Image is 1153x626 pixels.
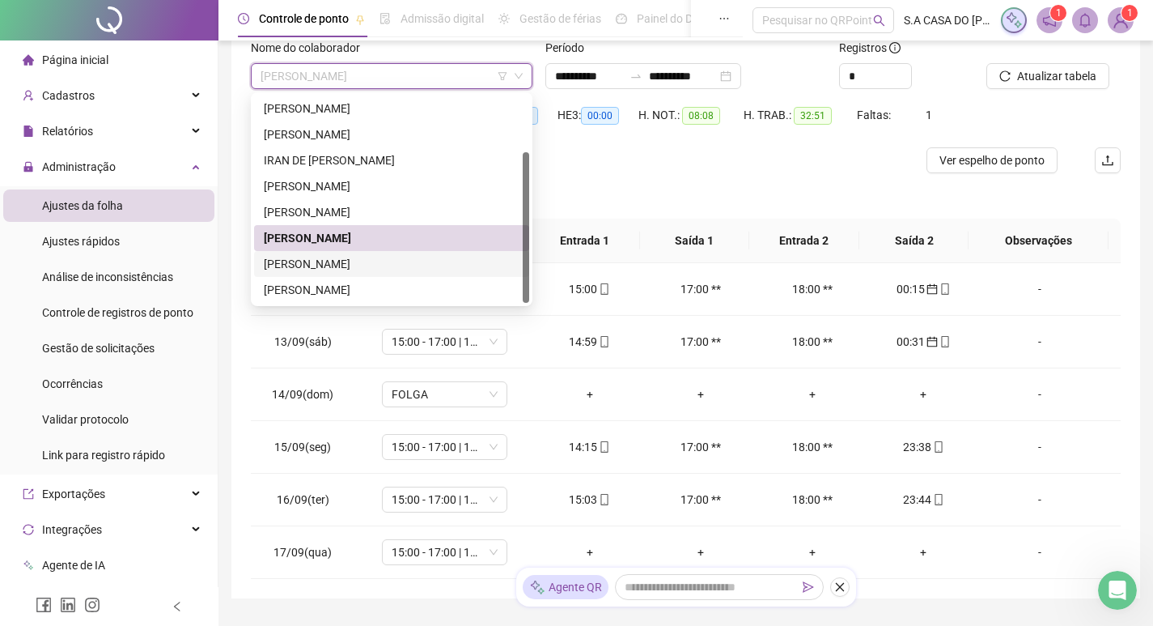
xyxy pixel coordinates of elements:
[658,385,744,403] div: +
[926,109,932,121] span: 1
[547,438,633,456] div: 14:15
[264,177,519,195] div: [PERSON_NAME]
[769,543,855,561] div: +
[999,70,1011,82] span: reload
[42,53,108,66] span: Página inicial
[904,11,991,29] span: S.A CASA DO [PERSON_NAME]
[857,109,893,121] span: Faltas:
[1121,5,1138,21] sup: Atualize o seu contato no menu Meus Dados
[84,597,100,613] span: instagram
[581,107,619,125] span: 00:00
[992,333,1087,351] div: -
[514,71,524,81] span: down
[889,42,901,53] span: info-circle
[939,151,1045,169] span: Ver espelho de ponto
[1050,5,1066,21] sup: 1
[992,438,1087,456] div: -
[881,333,967,351] div: 00:31
[629,70,642,83] span: swap-right
[873,15,885,27] span: search
[597,283,610,295] span: mobile
[1098,571,1137,610] iframe: Intercom live chat
[392,330,498,354] span: 15:00 - 17:00 | 18:00 - 23:20
[42,270,173,283] span: Análise de inconsistências
[881,491,967,509] div: 23:44
[42,342,155,355] span: Gestão de solicitações
[938,283,951,295] span: mobile
[264,281,519,299] div: [PERSON_NAME]
[637,12,700,25] span: Painel do DP
[992,543,1087,561] div: -
[392,435,498,459] span: 15:00 - 17:00 | 18:00 - 23:20
[992,491,1087,509] div: -
[1078,13,1092,28] span: bell
[264,126,519,143] div: [PERSON_NAME]
[597,336,610,347] span: mobile
[254,251,529,277] div: THAYLAN FELIPE DOS SANTOS DA CRUZ
[597,494,610,505] span: mobile
[23,161,34,172] span: lock
[42,377,103,390] span: Ocorrências
[392,488,498,512] span: 15:00 - 17:00 | 18:00 - 23:20
[42,523,102,536] span: Integrações
[42,89,95,102] span: Cadastros
[23,126,34,137] span: file
[355,15,365,24] span: pushpin
[547,543,633,561] div: +
[794,107,832,125] span: 32:51
[992,385,1087,403] div: -
[981,232,1095,249] span: Observações
[238,13,249,24] span: clock-circle
[1017,67,1096,85] span: Atualizar tabela
[1056,7,1062,19] span: 1
[839,39,901,57] span: Registros
[254,173,529,199] div: JESSICA VELOZO DA SILVA
[992,280,1087,298] div: -
[23,90,34,101] span: user-add
[42,413,129,426] span: Validar protocolo
[254,96,529,121] div: HELEN CAROLINE NASCIMENTO MAIA
[523,575,608,599] div: Agente QR
[597,441,610,453] span: mobile
[254,121,529,147] div: HENRIQUE AUGUSTO MENEZES DE OLIVEIRA
[23,488,34,500] span: export
[969,219,1108,263] th: Observações
[254,277,529,303] div: VANESSA JOSEFINA GUTIERREZ QUIJADA
[254,147,529,173] div: IRAN DE ALMEIDA LEMES JUNIOR
[547,280,633,298] div: 15:00
[547,333,633,351] div: 14:59
[881,438,967,456] div: 23:38
[42,306,193,319] span: Controle de registros de ponto
[264,203,519,221] div: [PERSON_NAME]
[547,385,633,403] div: +
[744,106,857,125] div: H. TRAB.:
[277,493,329,506] span: 16/09(ter)
[23,54,34,66] span: home
[719,13,730,24] span: ellipsis
[42,559,105,572] span: Agente de IA
[938,336,951,347] span: mobile
[1042,13,1057,28] span: notification
[519,12,601,25] span: Gestão de férias
[254,225,529,251] div: MARICEIA ROSA DE OLIVEIRA
[616,13,627,24] span: dashboard
[392,540,498,564] span: 15:00 - 17:00 | 18:00 - 23:20
[530,219,640,263] th: Entrada 1
[42,125,93,138] span: Relatórios
[274,441,331,454] span: 15/09(seg)
[264,100,519,117] div: [PERSON_NAME]
[498,71,507,81] span: filter
[264,255,519,273] div: [PERSON_NAME]
[1101,154,1114,167] span: upload
[261,64,523,88] span: MARICEIA ROSA DE OLIVEIRA
[274,335,332,348] span: 13/09(sáb)
[881,385,967,403] div: +
[42,160,116,173] span: Administração
[986,63,1109,89] button: Atualizar tabela
[931,494,944,505] span: mobile
[401,12,484,25] span: Admissão digital
[23,524,34,535] span: sync
[42,449,165,462] span: Link para registro rápido
[172,601,183,612] span: left
[42,488,105,500] span: Exportações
